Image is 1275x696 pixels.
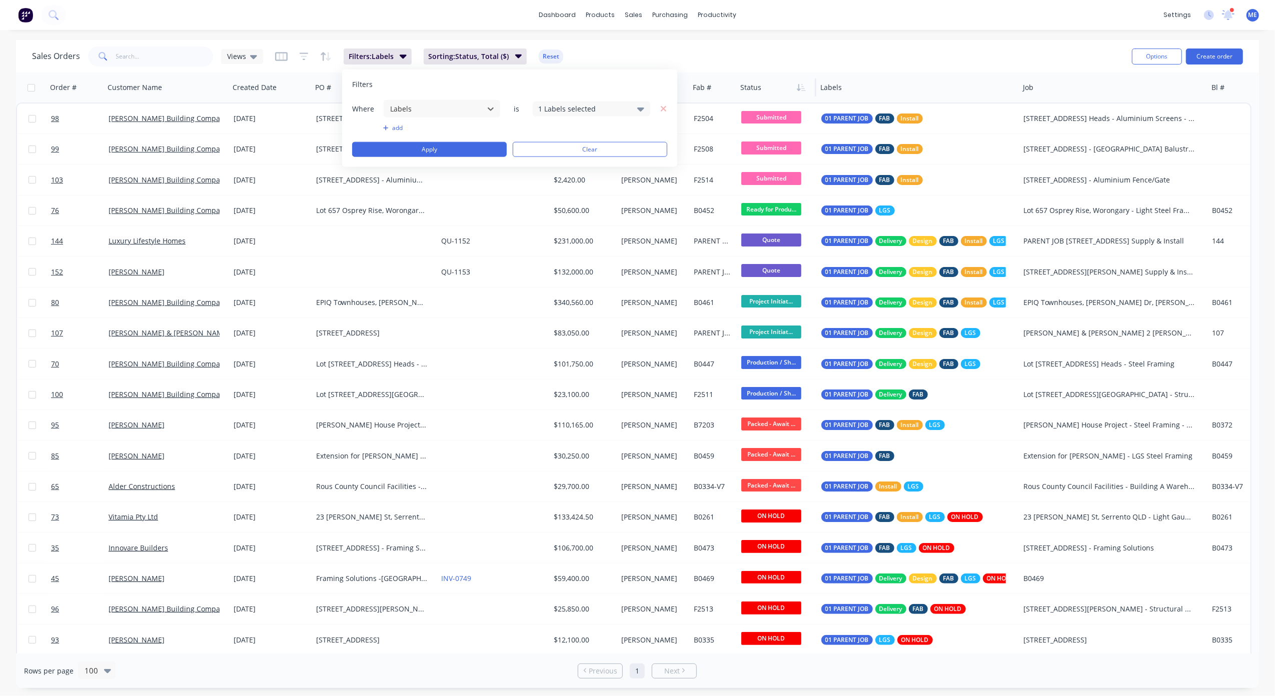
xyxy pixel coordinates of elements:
[821,359,980,369] button: 01 PARENT JOBDeliveryDesignFABLGS
[741,509,801,522] span: ON HOLD
[316,297,427,307] div: EPIQ Townhouses, [PERSON_NAME] Dr, [PERSON_NAME] Head - STAGE 1 (LW1) TH 6-11
[344,48,412,64] button: Filters:Labels
[825,175,869,185] span: 01 PARENT JOB
[825,297,869,307] span: 01 PARENT JOB
[554,481,610,491] div: $29,700.00
[694,359,731,369] div: B0447
[116,46,214,66] input: Search...
[825,389,869,399] span: 01 PARENT JOB
[109,205,253,215] a: [PERSON_NAME] Building Company Pty Ltd
[534,7,581,22] a: dashboard
[1212,420,1245,430] div: B0372
[825,512,869,522] span: 01 PARENT JOB
[1024,205,1195,215] div: Lot 657 Osprey Rise, Worongary - Light Steel Framing
[694,328,731,338] div: PARENT JOB CARD
[51,205,59,215] span: 76
[621,359,683,369] div: [PERSON_NAME]
[879,512,890,522] span: FAB
[109,175,253,184] a: [PERSON_NAME] Building Company Pty Ltd
[1248,10,1257,19] span: ME
[352,142,507,157] button: Apply
[109,481,175,491] a: Alder Constructions
[693,82,711,92] div: Fab #
[1024,389,1195,399] div: Lot [STREET_ADDRESS][GEOGRAPHIC_DATA] - Structural Steel Supply
[821,389,928,399] button: 01 PARENT JOBDeliveryFAB
[51,410,109,440] a: 95
[741,141,801,154] span: Submitted
[1212,481,1245,491] div: B0334-V7
[621,389,683,399] div: [PERSON_NAME]
[234,144,308,154] div: [DATE]
[424,48,527,64] button: Sorting:Status, Total ($)
[316,481,427,491] div: Rous County Council Facilities - Building A Warehouse - Additional Wall Framing VAR 07
[965,328,976,338] span: LGS
[821,512,983,522] button: 01 PARENT JOBFABInstallLGSON HOLD
[1212,512,1245,522] div: B0261
[234,205,308,215] div: [DATE]
[581,7,620,22] div: products
[51,543,59,553] span: 35
[913,297,933,307] span: Design
[1212,328,1245,338] div: 107
[620,7,647,22] div: sales
[554,359,610,369] div: $101,750.00
[316,543,427,553] div: [STREET_ADDRESS] - Framing Solutions
[901,420,919,430] span: Install
[993,236,1005,246] span: LGS
[821,205,895,215] button: 01 PARENT JOBLGS
[621,420,683,430] div: [PERSON_NAME]
[51,257,109,287] a: 152
[825,205,869,215] span: 01 PARENT JOB
[965,359,976,369] span: LGS
[825,420,869,430] span: 01 PARENT JOB
[879,236,902,246] span: Delivery
[554,267,610,277] div: $132,000.00
[109,144,253,153] a: [PERSON_NAME] Building Company Pty Ltd
[821,481,923,491] button: 01 PARENT JOBInstallLGS
[316,175,427,185] div: [STREET_ADDRESS] - Aluminium Fence/Gate
[621,481,683,491] div: [PERSON_NAME]
[109,543,168,552] a: Innovare Builders
[554,297,610,307] div: $340,560.00
[234,359,308,369] div: [DATE]
[943,267,954,277] span: FAB
[821,604,966,614] button: 01 PARENT JOBDeliveryFABON HOLD
[51,113,59,123] span: 98
[1212,359,1245,369] div: B0447
[825,451,869,461] span: 01 PARENT JOB
[234,175,308,185] div: [DATE]
[1212,205,1245,215] div: B0452
[694,144,731,154] div: F2508
[234,328,308,338] div: [DATE]
[109,267,165,276] a: [PERSON_NAME]
[821,267,1009,277] button: 01 PARENT JOBDeliveryDesignFABInstallLGS
[1212,451,1245,461] div: B0459
[821,420,945,430] button: 01 PARENT JOBFABInstallLGS
[233,82,277,92] div: Created Date
[741,264,801,276] span: Quote
[316,113,427,123] div: [STREET_ADDRESS] Heads - Aluminium Screens - Supply & Install
[965,297,983,307] span: Install
[879,389,902,399] span: Delivery
[741,387,801,399] span: Production / Sh...
[51,297,59,307] span: 80
[630,663,645,678] a: Page 1 is your current page
[51,287,109,317] a: 80
[51,103,109,133] a: 98
[234,481,308,491] div: [DATE]
[621,297,683,307] div: [PERSON_NAME]
[1024,451,1195,461] div: Extension for [PERSON_NAME] - LGS Steel Framing
[109,328,230,337] a: [PERSON_NAME] & [PERSON_NAME]
[1024,481,1195,491] div: Rous County Council Facilities - Building A Warehouse - Additional Wall Framing VAR 07
[821,328,980,338] button: 01 PARENT JOBDeliveryDesignFABLGS
[825,113,869,123] span: 01 PARENT JOB
[901,635,929,645] span: ON HOLD
[694,420,731,430] div: B7203
[51,420,59,430] span: 95
[51,175,63,185] span: 103
[821,175,923,185] button: 01 PARENT JOBFABInstall
[234,297,308,307] div: [DATE]
[879,604,902,614] span: Delivery
[316,451,427,461] div: Extension for [PERSON_NAME] - LGS Steel Framing
[316,144,427,154] div: [STREET_ADDRESS] - [GEOGRAPHIC_DATA] Balustrade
